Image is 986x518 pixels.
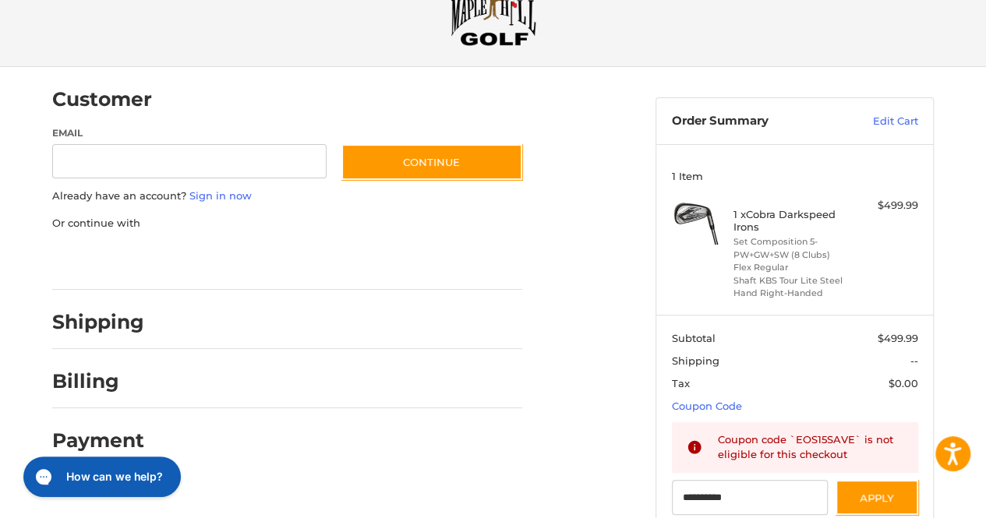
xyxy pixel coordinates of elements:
[672,377,690,389] span: Tax
[672,400,742,412] a: Coupon Code
[52,87,152,111] h2: Customer
[672,332,716,344] span: Subtotal
[836,480,918,515] button: Apply
[312,246,429,274] iframe: PayPal-venmo
[733,274,853,287] li: Shaft KBS Tour Lite Steel
[733,261,853,274] li: Flex Regular
[733,208,853,234] h4: 1 x Cobra Darkspeed Irons
[733,235,853,261] li: Set Composition 5-PW+GW+SW (8 Clubs)
[16,451,186,502] iframe: Gorgias live chat messenger
[718,432,903,463] div: Coupon code `EOS15SAVE` is not eligible for this checkout
[52,189,522,204] p: Already have an account?
[733,287,853,300] li: Hand Right-Handed
[672,354,719,367] span: Shipping
[857,198,918,213] div: $499.99
[52,428,144,453] h2: Payment
[52,216,522,231] p: Or continue with
[839,114,918,129] a: Edit Cart
[672,170,918,182] h3: 1 Item
[189,189,252,202] a: Sign in now
[179,246,296,274] iframe: PayPal-paylater
[889,377,918,389] span: $0.00
[341,144,522,180] button: Continue
[672,114,839,129] h3: Order Summary
[878,332,918,344] span: $499.99
[52,310,144,334] h2: Shipping
[52,369,143,393] h2: Billing
[52,126,327,140] label: Email
[48,246,164,274] iframe: PayPal-paypal
[910,354,918,367] span: --
[672,480,829,515] input: Gift Certificate or Coupon Code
